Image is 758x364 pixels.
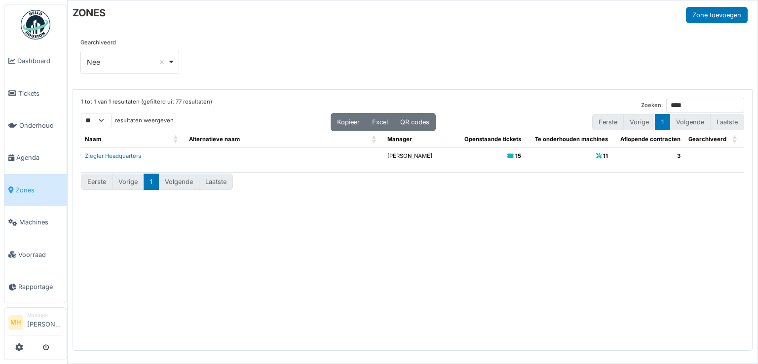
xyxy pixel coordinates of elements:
[4,45,67,77] a: Dashboard
[372,118,388,126] span: Excel
[4,206,67,238] a: Machines
[85,152,141,159] a: Ziegler Headquarters
[115,116,174,125] label: resultaten weergeven
[387,152,453,160] p: [PERSON_NAME]
[603,152,608,159] b: 11
[80,38,116,47] label: Gearchiveerd
[515,152,521,159] b: 15
[394,113,436,131] button: QR codes
[4,142,67,174] a: Agenda
[4,271,67,303] a: Rapportage
[173,131,179,147] span: Naam: Activate to sort
[21,10,50,39] img: Badge_color-CXgf-gQk.svg
[535,136,608,143] span: Te onderhouden machines
[732,131,738,147] span: Gearchiveerd: Activate to sort
[677,152,681,159] b: 3
[19,218,63,227] span: Machines
[620,136,681,143] span: Aflopende contracten
[18,89,63,98] span: Tickets
[18,250,63,259] span: Voorraad
[641,101,663,109] label: Zoeken:
[73,7,106,19] h6: ZONES
[366,113,394,131] button: Excel
[400,118,429,126] span: QR codes
[337,118,360,126] span: Kopieer
[157,57,167,67] button: Remove item: 'false'
[27,312,63,333] li: [PERSON_NAME]
[4,174,67,206] a: Zones
[144,174,159,190] button: 1
[686,7,748,23] button: Zone toevoegen
[87,57,167,67] div: Nee
[81,174,233,190] nav: pagination
[81,98,212,113] div: 1 tot 1 van 1 resultaten (gefilterd uit 77 resultaten)
[18,282,63,291] span: Rapportage
[19,121,63,130] span: Onderhoud
[8,312,63,335] a: MH Manager[PERSON_NAME]
[189,136,240,143] span: Alternatieve naam
[16,185,63,195] span: Zones
[4,238,67,270] a: Voorraad
[16,153,63,162] span: Agenda
[8,315,23,330] li: MH
[387,136,412,143] span: Manager
[592,114,744,130] nav: pagination
[372,131,378,147] span: Alternatieve naam: Activate to sort
[688,136,726,143] span: Gearchiveerd
[27,312,63,319] div: Manager
[464,136,521,143] span: Openstaande tickets
[85,136,101,143] span: Naam
[331,113,366,131] button: Kopieer
[655,114,670,130] button: 1
[17,56,63,66] span: Dashboard
[4,77,67,109] a: Tickets
[4,109,67,142] a: Onderhoud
